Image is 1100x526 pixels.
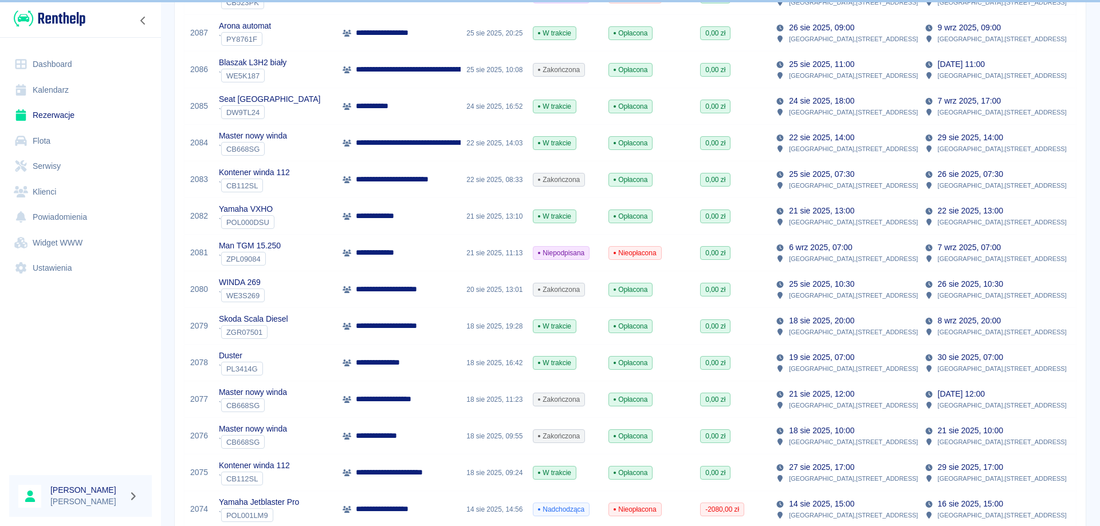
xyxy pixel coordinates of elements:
[9,128,152,154] a: Flota
[9,9,85,28] a: Renthelp logo
[609,101,652,112] span: Opłacona
[219,252,281,266] div: `
[701,65,730,75] span: 0,00 zł
[190,64,208,76] a: 2086
[222,438,264,446] span: CB668SG
[461,418,527,454] div: 18 sie 2025, 09:55
[701,504,744,515] span: -2080,00 zł
[533,28,576,38] span: W trakcie
[789,95,854,107] p: 24 sie 2025, 18:00
[219,69,286,82] div: `
[938,95,1001,107] p: 7 wrz 2025, 17:00
[222,474,262,483] span: CB112SL
[219,325,288,339] div: `
[609,175,652,185] span: Opłacona
[461,125,527,161] div: 22 sie 2025, 14:03
[789,107,918,117] p: [GEOGRAPHIC_DATA] , [STREET_ADDRESS]
[789,242,852,254] p: 6 wrz 2025, 07:00
[461,235,527,271] div: 21 sie 2025, 11:13
[938,205,1003,217] p: 22 sie 2025, 13:00
[9,153,152,179] a: Serwisy
[9,255,152,281] a: Ustawienia
[789,132,854,144] p: 22 sie 2025, 14:00
[219,398,287,412] div: `
[190,173,208,185] a: 2083
[222,108,264,117] span: DW9TL24
[609,504,661,515] span: Nieopłacona
[461,52,527,88] div: 25 sie 2025, 10:08
[533,175,584,185] span: Zakończona
[190,283,208,295] a: 2080
[938,290,1067,300] p: [GEOGRAPHIC_DATA] , [STREET_ADDRESS]
[789,327,918,337] p: [GEOGRAPHIC_DATA] , [STREET_ADDRESS]
[461,15,527,52] div: 25 sie 2025, 20:25
[938,510,1067,520] p: [GEOGRAPHIC_DATA] , [STREET_ADDRESS]
[789,278,854,290] p: 25 sie 2025, 10:30
[609,284,652,295] span: Opłacona
[701,248,730,258] span: 0,00 zł
[789,498,854,510] p: 14 sie 2025, 15:00
[789,351,854,363] p: 19 sie 2025, 07:00
[701,138,730,148] span: 0,00 zł
[14,9,85,28] img: Renthelp logo
[461,381,527,418] div: 18 sie 2025, 11:23
[533,101,576,112] span: W trakcie
[190,247,208,259] a: 2081
[609,65,652,75] span: Opłacona
[50,484,124,496] h6: [PERSON_NAME]
[789,290,918,300] p: [GEOGRAPHIC_DATA] , [STREET_ADDRESS]
[219,130,287,142] p: Master nowy winda
[789,388,854,400] p: 21 sie 2025, 12:00
[938,34,1067,44] p: [GEOGRAPHIC_DATA] , [STREET_ADDRESS]
[938,315,1001,327] p: 8 wrz 2025, 20:00
[219,496,299,508] p: Yamaha Jetblaster Pro
[789,144,918,154] p: [GEOGRAPHIC_DATA] , [STREET_ADDRESS]
[461,198,527,235] div: 21 sie 2025, 13:10
[609,211,652,222] span: Opłacona
[938,132,1003,144] p: 29 sie 2025, 14:00
[789,363,918,374] p: [GEOGRAPHIC_DATA] , [STREET_ADDRESS]
[609,394,652,405] span: Opłacona
[219,105,320,119] div: `
[609,28,652,38] span: Opłacona
[222,511,273,520] span: POL001LM9
[219,203,274,215] p: Yamaha VXHO
[533,394,584,405] span: Zakończona
[533,504,589,515] span: Nadchodząca
[533,321,576,331] span: W trakcie
[533,284,584,295] span: Zakończona
[938,498,1003,510] p: 16 sie 2025, 15:00
[222,401,264,410] span: CB668SG
[938,473,1067,484] p: [GEOGRAPHIC_DATA] , [STREET_ADDRESS]
[609,248,661,258] span: Nieopłacona
[190,393,208,405] a: 2077
[50,496,124,508] p: [PERSON_NAME]
[222,72,264,80] span: WE5K187
[9,204,152,230] a: Powiadomienia
[533,138,576,148] span: W trakcie
[701,284,730,295] span: 0,00 zł
[9,230,152,256] a: Widget WWW
[190,137,208,149] a: 2084
[938,388,985,400] p: [DATE] 12:00
[789,217,918,227] p: [GEOGRAPHIC_DATA] , [STREET_ADDRESS]
[222,291,264,300] span: WE3S269
[219,142,287,156] div: `
[789,473,918,484] p: [GEOGRAPHIC_DATA] , [STREET_ADDRESS]
[222,328,267,337] span: ZGR07501
[789,58,854,70] p: 25 sie 2025, 11:00
[789,34,918,44] p: [GEOGRAPHIC_DATA] , [STREET_ADDRESS]
[701,358,730,368] span: 0,00 zł
[938,144,1067,154] p: [GEOGRAPHIC_DATA] , [STREET_ADDRESS]
[938,70,1067,81] p: [GEOGRAPHIC_DATA] , [STREET_ADDRESS]
[219,167,290,179] p: Kontener winda 112
[533,468,576,478] span: W trakcie
[219,508,299,522] div: `
[219,57,286,69] p: Blaszak L3H2 biały
[938,437,1067,447] p: [GEOGRAPHIC_DATA] , [STREET_ADDRESS]
[789,205,854,217] p: 21 sie 2025, 13:00
[609,431,652,441] span: Opłacona
[219,423,287,435] p: Master nowy winda
[938,254,1067,264] p: [GEOGRAPHIC_DATA] , [STREET_ADDRESS]
[789,254,918,264] p: [GEOGRAPHIC_DATA] , [STREET_ADDRESS]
